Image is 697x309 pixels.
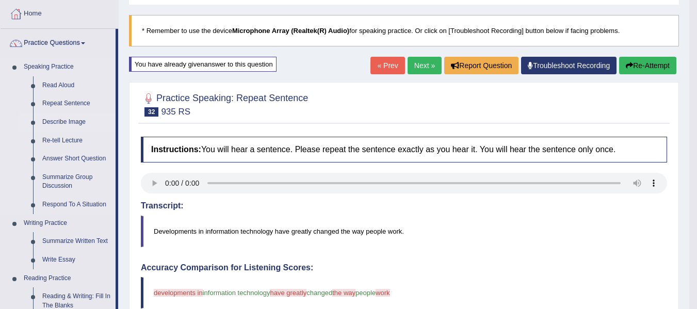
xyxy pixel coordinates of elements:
a: Describe Image [38,113,116,132]
b: Instructions: [151,145,201,154]
a: Reading Practice [19,269,116,288]
blockquote: * Remember to use the device for speaking practice. Or click on [Troubleshoot Recording] button b... [129,15,679,46]
h2: Practice Speaking: Repeat Sentence [141,91,308,117]
b: Microphone Array (Realtek(R) Audio) [232,27,349,35]
a: Repeat Sentence [38,94,116,113]
a: Respond To A Situation [38,196,116,214]
a: « Prev [370,57,404,74]
a: Next » [408,57,442,74]
a: Write Essay [38,251,116,269]
a: Troubleshoot Recording [521,57,617,74]
div: You have already given answer to this question [129,57,277,72]
a: Read Aloud [38,76,116,95]
span: people [355,289,376,297]
a: Answer Short Question [38,150,116,168]
span: information technology [203,289,270,297]
span: work [376,289,390,297]
blockquote: Developments in information technology have greatly changed the way people work. [141,216,667,247]
span: have greatly [270,289,306,297]
a: Speaking Practice [19,58,116,76]
h4: Transcript: [141,201,667,210]
button: Re-Attempt [619,57,676,74]
button: Report Question [444,57,518,74]
h4: Accuracy Comparison for Listening Scores: [141,263,667,272]
a: Writing Practice [19,214,116,233]
span: 32 [144,107,158,117]
a: Re-tell Lecture [38,132,116,150]
a: Summarize Group Discussion [38,168,116,196]
small: 935 RS [161,107,190,117]
span: developments in [154,289,203,297]
h4: You will hear a sentence. Please repeat the sentence exactly as you hear it. You will hear the se... [141,137,667,162]
a: Practice Questions [1,29,116,55]
span: the way [332,289,355,297]
span: changed [306,289,332,297]
a: Summarize Written Text [38,232,116,251]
